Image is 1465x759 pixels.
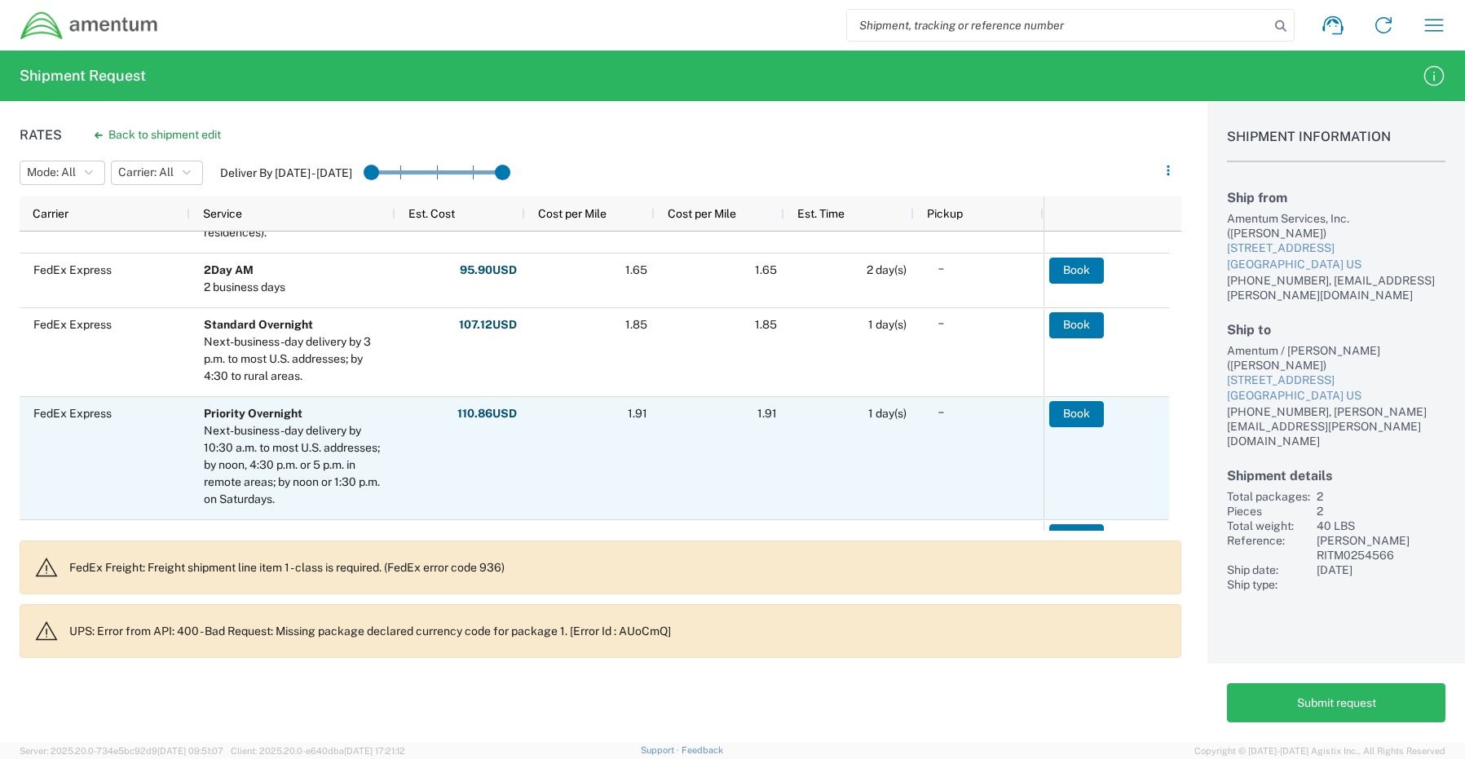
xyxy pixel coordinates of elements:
button: 107.12USD [458,312,518,338]
span: 1.91 [628,407,647,420]
span: 3.07 [624,530,647,543]
div: Amentum Services, Inc. ([PERSON_NAME]) [1227,211,1445,240]
span: Cost per Mile [538,207,607,220]
button: Submit request [1227,683,1445,722]
button: Book [1049,401,1104,427]
strong: 107.12 USD [459,317,517,333]
div: [DATE] [1317,563,1445,577]
span: 1.85 [755,318,777,331]
span: 2 day(s) [867,263,907,276]
b: LTL Economy 3 - 5 Day [204,530,325,543]
b: 2Day AM [204,263,254,276]
span: 1.85 [625,318,647,331]
span: Mode: All [27,165,76,180]
span: Carrier [33,207,68,220]
img: dyncorp [20,11,159,41]
span: Pickup [927,207,963,220]
span: Client: 2025.20.0-e640dba [231,746,405,756]
h2: Ship to [1227,322,1445,338]
a: [STREET_ADDRESS][GEOGRAPHIC_DATA] US [1227,240,1445,272]
span: [DATE] 09:51:07 [157,746,223,756]
div: [STREET_ADDRESS] [1227,373,1445,389]
div: Ship date: [1227,563,1310,577]
strong: 95.90 USD [460,263,517,278]
div: Ship type: [1227,577,1310,592]
strong: 110.86 USD [457,406,517,421]
div: 2 business days [204,279,285,296]
p: FedEx Freight: Freight shipment line item 1 - class is required. (FedEx error code 936) [69,560,1167,575]
button: 95.90USD [459,258,518,284]
a: [STREET_ADDRESS][GEOGRAPHIC_DATA] US [1227,373,1445,404]
span: 1.65 [625,263,647,276]
span: Cost per Mile [668,207,736,220]
div: Total packages: [1227,489,1310,504]
button: Carrier: All [111,161,203,185]
div: Reference: [1227,533,1310,563]
div: Amentum / [PERSON_NAME] ([PERSON_NAME]) [1227,343,1445,373]
button: Book [1049,524,1104,550]
span: 1.91 [757,407,777,420]
div: [PERSON_NAME] RITM0254566 [1317,533,1445,563]
strong: 178.35 USD [455,529,517,545]
span: Est. Time [797,207,845,220]
span: Est. Cost [408,207,455,220]
span: FedEx Express [33,407,112,420]
span: Server: 2025.20.0-734e5bc92d9 [20,746,223,756]
span: 1.65 [755,263,777,276]
a: Feedback [682,745,723,755]
button: Back to shipment edit [82,121,234,149]
div: 2 [1317,504,1445,519]
span: [DATE] 17:21:12 [344,746,405,756]
b: Standard Overnight [204,318,313,331]
div: [GEOGRAPHIC_DATA] US [1227,388,1445,404]
span: 1 day(s) [868,407,907,420]
h1: Rates [20,127,62,143]
span: FedEx Express [33,263,112,276]
span: 1 day(s) [868,318,907,331]
button: 110.86USD [457,401,518,427]
div: [PHONE_NUMBER], [EMAIL_ADDRESS][PERSON_NAME][DOMAIN_NAME] [1227,273,1445,302]
span: Carrier: All [118,165,174,180]
div: Next-business-day delivery by 3 p.m. to most U.S. addresses; by 4:30 to rural areas. [204,333,388,385]
span: 3.07 [753,530,777,543]
input: Shipment, tracking or reference number [847,10,1269,41]
div: 2 [1317,489,1445,504]
div: Next-business-day delivery by 10:30 a.m. to most U.S. addresses; by noon, 4:30 p.m. or 5 p.m. in ... [204,422,388,508]
label: Deliver By [DATE] - [DATE] [220,165,352,180]
p: UPS: Error from API: 400 - Bad Request: Missing package declared currency code for package 1. [Er... [69,624,1167,638]
h2: Shipment details [1227,468,1445,483]
button: Book [1049,258,1104,284]
div: 40 LBS [1317,519,1445,533]
span: Magellan Transport Logistics [33,530,186,543]
span: Copyright © [DATE]-[DATE] Agistix Inc., All Rights Reserved [1194,744,1445,758]
div: Pieces [1227,504,1310,519]
div: [STREET_ADDRESS] [1227,240,1445,257]
button: 178.35USD [454,524,518,550]
button: Book [1049,312,1104,338]
button: Mode: All [20,161,105,185]
div: [GEOGRAPHIC_DATA] US [1227,257,1445,273]
span: FedEx Express [33,318,112,331]
span: 5 day(s) [866,530,907,543]
span: Service [203,207,242,220]
b: Priority Overnight [204,407,302,420]
div: [PHONE_NUMBER], [PERSON_NAME][EMAIL_ADDRESS][PERSON_NAME][DOMAIN_NAME] [1227,404,1445,448]
div: Total weight: [1227,519,1310,533]
a: Support [641,745,682,755]
h1: Shipment Information [1227,129,1445,162]
h2: Shipment Request [20,66,146,86]
h2: Ship from [1227,190,1445,205]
